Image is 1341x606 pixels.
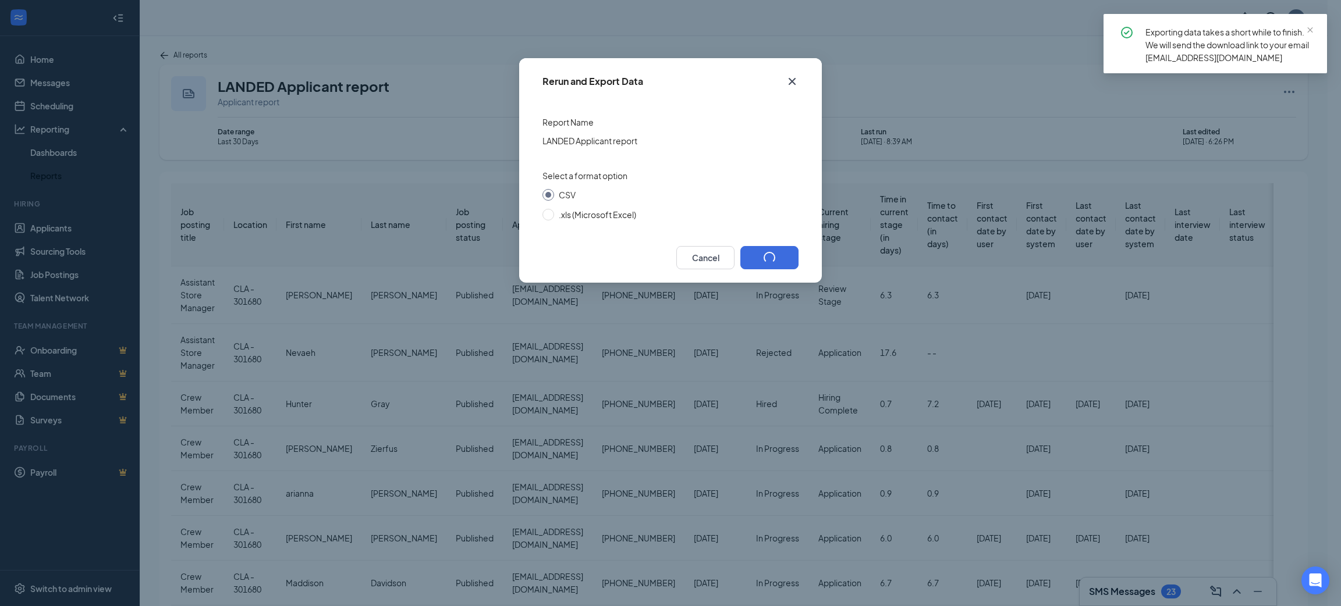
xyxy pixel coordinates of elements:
svg: Cross [785,74,799,88]
button: Close [776,58,808,105]
span: CSV [559,190,576,200]
svg: CheckmarkCircle [1120,26,1134,40]
span: .xls (Microsoft Excel) [559,209,636,220]
div: Exporting data takes a short while to finish. We will send the download link to your email [EMAIL... [1145,26,1313,64]
button: Cancel [676,246,735,269]
span: Report Name [542,116,594,128]
div: Rerun and Export Data [542,75,643,88]
span: close [1306,26,1314,34]
span: Select a format option [542,170,627,181]
span: LANDED Applicant report [542,135,637,147]
div: Open Intercom Messenger [1301,566,1329,594]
